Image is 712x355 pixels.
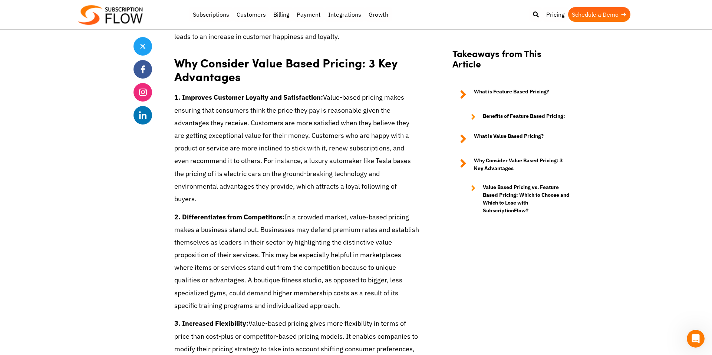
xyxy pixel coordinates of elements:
strong: 1. Improves Customer Loyalty and Satisfaction: [174,93,323,102]
a: Growth [365,7,392,22]
a: Value Based Pricing vs. Feature Based Pricing: Which to Choose and Which to Lose with Subscriptio... [464,183,571,215]
a: What is Feature Based Pricing? [452,88,571,101]
a: Customers [233,7,270,22]
img: Subscriptionflow [78,5,143,25]
a: What is Value Based Pricing? [452,132,571,146]
strong: What is Value Based Pricing? [474,132,544,146]
a: Why Consider Value Based Pricing: 3 Key Advantages [452,157,571,172]
a: Billing [270,7,293,22]
a: Subscriptions [189,7,233,22]
a: Integrations [324,7,365,22]
a: Schedule a Demo [568,7,630,22]
iframe: Intercom live chat [687,330,705,348]
a: Benefits of Feature Based Pricing: [464,112,571,121]
strong: Why Consider Value Based Pricing: 3 Key Advantages [174,54,397,85]
strong: What is Feature Based Pricing? [474,88,549,101]
h2: Takeaways from This Article [452,48,571,77]
a: Pricing [543,7,568,22]
strong: Benefits of Feature Based Pricing: [483,112,565,121]
strong: Why Consider Value Based Pricing: 3 Key Advantages [474,157,571,172]
a: Payment [293,7,324,22]
strong: 3. Increased Flexibility: [174,319,248,328]
strong: 2. Differentiates from Competitors: [174,213,284,221]
strong: Value Based Pricing vs. Feature Based Pricing: Which to Choose and Which to Lose with Subscriptio... [483,183,571,215]
p: In a crowded market, value-based pricing makes a business stand out. Businesses may defend premiu... [174,211,419,312]
p: Value-based pricing makes ensuring that consumers think the price they pay is reasonable given th... [174,91,419,205]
